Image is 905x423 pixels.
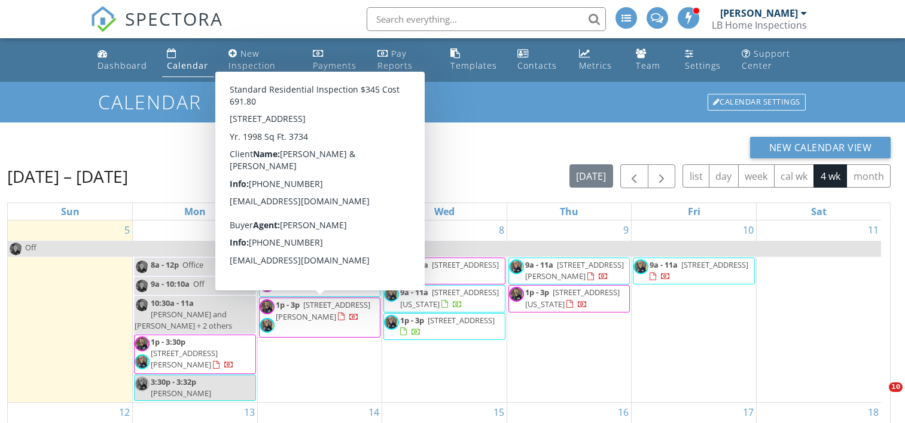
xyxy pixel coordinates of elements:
[517,60,557,71] div: Contacts
[650,259,748,281] a: 9a - 11a [STREET_ADDRESS]
[615,403,631,422] a: Go to October 16, 2025
[98,91,807,112] h1: Calendar
[8,220,133,403] td: Go to October 5, 2025
[525,259,624,281] span: [STREET_ADDRESS][PERSON_NAME]
[122,220,132,240] a: Go to October 5, 2025
[59,203,82,220] a: Sunday
[400,259,499,281] a: 9a - 11a [STREET_ADDRESS]
[400,287,428,298] span: 9a - 11a
[125,6,223,31] span: SPECTORA
[738,164,775,188] button: week
[151,348,218,370] span: [STREET_ADDRESS][PERSON_NAME]
[182,259,203,270] span: Office
[25,242,36,253] span: Off
[866,220,881,240] a: Go to October 11, 2025
[151,336,185,347] span: 1p - 3:30p
[260,277,275,292] img: image.jpg
[525,259,624,281] a: 9a - 11a [STREET_ADDRESS][PERSON_NAME]
[384,315,399,330] img: image.jpg
[259,258,381,297] a: 9a - 11a [STREET_ADDRESS][US_STATE]
[260,318,275,333] img: image.jpg
[242,403,257,422] a: Go to October 13, 2025
[276,299,370,321] span: [STREET_ADDRESS][PERSON_NAME]
[260,299,275,314] img: image.jpg
[162,43,214,77] a: Calendar
[182,203,208,220] a: Monday
[633,258,755,284] a: 9a - 11a [STREET_ADDRESS]
[135,309,232,331] span: [PERSON_NAME] and [PERSON_NAME] + 2 others
[135,354,150,369] img: image.jpg
[8,241,23,256] img: image.jpg
[633,259,648,274] img: image.jpg
[133,220,258,403] td: Go to October 6, 2025
[276,259,374,281] span: [STREET_ADDRESS][US_STATE]
[117,403,132,422] a: Go to October 12, 2025
[446,43,503,77] a: Templates
[525,287,620,309] span: [STREET_ADDRESS][US_STATE]
[491,403,507,422] a: Go to October 15, 2025
[866,403,881,422] a: Go to October 18, 2025
[650,259,678,270] span: 9a - 11a
[400,315,424,326] span: 1p - 3p
[135,278,150,293] img: image.jpg
[276,259,374,281] a: 9a - 11a [STREET_ADDRESS][US_STATE]
[450,60,497,71] div: Templates
[579,60,612,71] div: Metrics
[373,43,436,77] a: Pay Reports
[813,164,847,188] button: 4 wk
[525,259,553,270] span: 9a - 11a
[260,259,275,274] img: image.jpg
[134,335,256,374] a: 1p - 3:30p [STREET_ADDRESS][PERSON_NAME]
[889,382,903,392] span: 10
[259,298,381,337] a: 1p - 3p [STREET_ADDRESS][PERSON_NAME]
[151,278,190,289] span: 9a - 10:10a
[151,298,194,308] span: 10:30a - 11a
[709,164,739,188] button: day
[632,220,757,403] td: Go to October 10, 2025
[525,287,549,298] span: 1p - 3p
[276,299,370,321] a: 1p - 3p [STREET_ADDRESS][PERSON_NAME]
[636,60,660,71] div: Team
[167,60,208,71] div: Calendar
[508,285,630,312] a: 1p - 3p [STREET_ADDRESS][US_STATE]
[247,220,257,240] a: Go to October 6, 2025
[366,403,382,422] a: Go to October 14, 2025
[864,382,893,411] iframe: Intercom live chat
[383,285,505,312] a: 9a - 11a [STREET_ADDRESS][US_STATE]
[135,298,150,312] img: image.jpg
[135,336,150,351] img: image.jpg
[680,43,727,77] a: Settings
[720,7,798,19] div: [PERSON_NAME]
[400,287,499,309] a: 9a - 11a [STREET_ADDRESS][US_STATE]
[135,259,150,274] img: image.jpg
[681,259,748,270] span: [STREET_ADDRESS]
[685,60,721,71] div: Settings
[496,220,507,240] a: Go to October 8, 2025
[93,43,153,77] a: Dashboard
[383,313,505,340] a: 1p - 3p [STREET_ADDRESS]
[706,93,807,112] a: Calendar Settings
[631,43,671,77] a: Team
[508,258,630,284] a: 9a - 11a [STREET_ADDRESS][PERSON_NAME]
[276,259,304,270] span: 9a - 11a
[224,43,298,77] a: New Inspection
[384,259,399,274] img: image.jpg
[708,94,806,111] div: Calendar Settings
[750,137,891,158] button: New Calendar View
[276,299,300,310] span: 1p - 3p
[557,203,581,220] a: Thursday
[135,376,150,391] img: image.jpg
[712,19,807,31] div: LB Home Inspections
[685,203,703,220] a: Friday
[151,259,179,270] span: 8a - 12p
[682,164,709,188] button: list
[574,43,621,77] a: Metrics
[400,315,495,337] a: 1p - 3p [STREET_ADDRESS]
[371,220,382,240] a: Go to October 7, 2025
[513,43,565,77] a: Contacts
[756,220,881,403] td: Go to October 11, 2025
[525,287,620,309] a: 1p - 3p [STREET_ADDRESS][US_STATE]
[509,287,524,302] img: image.jpg
[90,16,223,41] a: SPECTORA
[382,220,507,403] td: Go to October 8, 2025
